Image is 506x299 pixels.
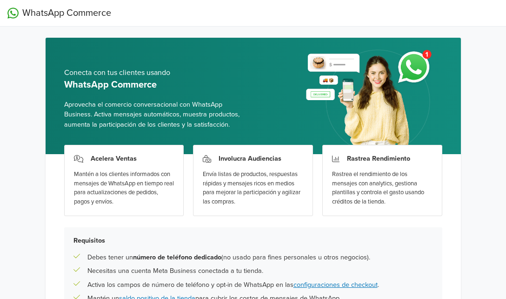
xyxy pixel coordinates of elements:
[293,281,378,289] a: configuraciones de checkout
[73,237,433,245] h5: Requisitos
[332,170,433,206] div: Rastrea el rendimiento de los mensajes con analytics, gestiona plantillas y controla el gasto usa...
[133,253,221,261] b: número de teléfono dedicado
[64,100,246,130] span: Aprovecha el comercio conversacional con WhatsApp Business. Activa mensajes automáticos, muestra ...
[298,44,442,154] img: whatsapp_setup_banner
[64,68,246,77] h5: Conecta con tus clientes usando
[74,170,174,206] div: Mantén a los clientes informados con mensajes de WhatsApp en tiempo real para actualizaciones de ...
[87,266,263,276] p: Necesitas una cuenta Meta Business conectada a tu tienda.
[91,155,137,163] h3: Acelera Ventas
[203,170,303,206] div: Envía listas de productos, respuestas rápidas y mensajes ricos en medios para mejorar la particip...
[219,155,281,163] h3: Involucra Audiencias
[22,6,111,20] span: WhatsApp Commerce
[87,252,370,263] p: Debes tener un (no usado para fines personales u otros negocios).
[64,79,246,90] h5: WhatsApp Commerce
[7,7,19,19] img: WhatsApp
[87,280,379,290] p: Activa los campos de número de teléfono y opt-in de WhatsApp en las .
[347,155,410,163] h3: Rastrea Rendimiento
